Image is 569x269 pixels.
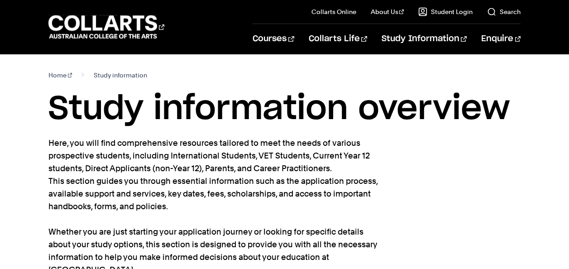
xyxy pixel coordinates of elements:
[487,7,521,16] a: Search
[418,7,473,16] a: Student Login
[94,69,147,82] span: Study information
[311,7,356,16] a: Collarts Online
[481,24,521,54] a: Enquire
[48,69,72,82] a: Home
[371,7,404,16] a: About Us
[309,24,367,54] a: Collarts Life
[48,14,164,40] div: Go to homepage
[253,24,294,54] a: Courses
[382,24,467,54] a: Study Information
[48,89,521,130] h1: Study information overview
